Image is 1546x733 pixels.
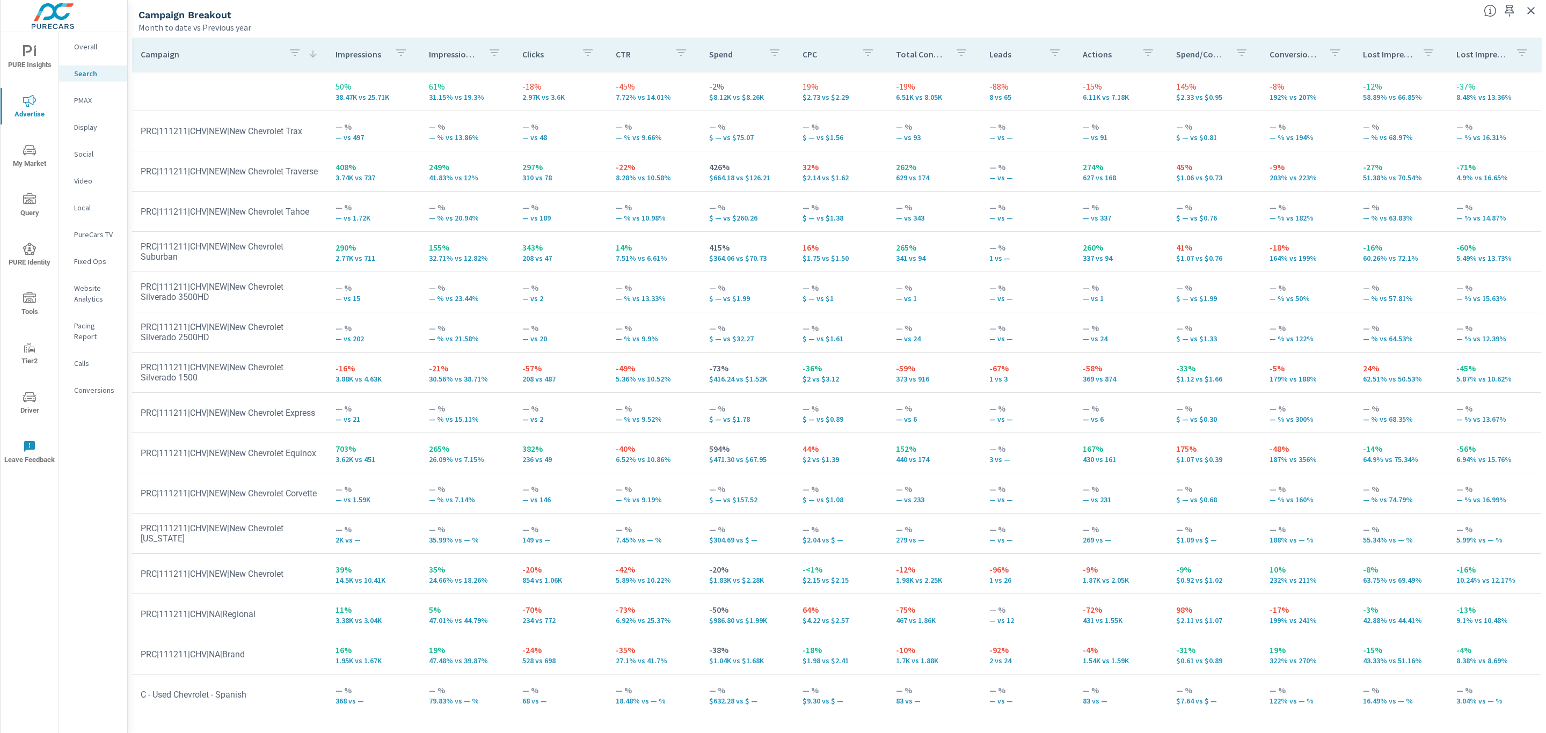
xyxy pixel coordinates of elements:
[709,201,785,214] p: — %
[1083,120,1159,133] p: — %
[59,173,127,189] div: Video
[989,120,1066,133] p: — %
[336,415,412,423] p: — vs 21
[74,358,119,369] p: Calls
[1456,241,1533,254] p: -60%
[74,256,119,267] p: Fixed Ops
[709,93,785,101] p: $8,119.02 vs $8,262.14
[59,39,127,55] div: Overall
[1456,160,1533,173] p: -71%
[803,160,879,173] p: 32%
[336,201,412,214] p: — %
[616,334,692,343] p: — % vs 9.9%
[1083,415,1159,423] p: — vs 6
[336,281,412,294] p: — %
[616,120,692,133] p: — %
[1270,80,1346,93] p: -8%
[429,321,505,334] p: — %
[803,254,879,262] p: $1.75 vs $1.50
[709,415,785,423] p: $ — vs $1.78
[4,243,55,269] span: PURE Identity
[989,402,1066,415] p: — %
[141,49,280,60] p: Campaign
[989,254,1066,262] p: 1 vs —
[336,120,412,133] p: — %
[1083,375,1159,383] p: 369 vs 874
[896,80,972,93] p: -19%
[1456,362,1533,375] p: -45%
[429,133,505,142] p: — % vs 13.86%
[1456,334,1533,343] p: — % vs 12.39%
[522,160,599,173] p: 297%
[74,68,119,79] p: Search
[132,198,327,225] td: PRC|111211|CHV|NEW|New Chevrolet Tahoe
[1083,362,1159,375] p: -58%
[1176,133,1252,142] p: $ — vs $0.81
[59,355,127,371] div: Calls
[429,294,505,303] p: — % vs 23.44%
[803,362,879,375] p: -36%
[522,254,599,262] p: 208 vs 47
[132,313,327,351] td: PRC|111211|CHV|NEW|New Chevrolet Silverado 2500HD
[1176,93,1252,101] p: $2.33 vs $0.95
[1270,294,1346,303] p: — % vs 50%
[74,122,119,133] p: Display
[896,214,972,222] p: — vs 343
[896,49,946,60] p: Total Conversions
[1363,133,1439,142] p: — % vs 68.97%
[429,375,505,383] p: 30.56% vs 38.71%
[59,280,127,307] div: Website Analytics
[522,241,599,254] p: 343%
[1176,241,1252,254] p: 41%
[1083,160,1159,173] p: 274%
[59,318,127,344] div: Pacing Report
[616,402,692,415] p: — %
[1522,2,1540,19] button: Exit Fullscreen
[616,294,692,303] p: — % vs 13.33%
[59,65,127,82] div: Search
[429,160,505,173] p: 249%
[1083,93,1159,101] p: 6,111 vs 7,179
[522,93,599,101] p: 2,970 vs 3,602
[429,442,505,455] p: 265%
[522,362,599,375] p: -57%
[4,193,55,219] span: Query
[1456,93,1533,101] p: 8.48% vs 13.36%
[4,440,55,466] span: Leave Feedback
[138,21,251,34] p: Month to date vs Previous year
[336,49,386,60] p: Impressions
[59,119,127,135] div: Display
[1363,402,1439,415] p: — %
[132,399,327,427] td: PRC|111211|CHV|NEW|New Chevrolet Express
[803,49,853,60] p: CPC
[1363,415,1439,423] p: — % vs 68.35%
[1363,93,1439,101] p: 58.89% vs 66.85%
[896,321,972,334] p: — %
[709,402,785,415] p: — %
[989,49,1040,60] p: Leads
[989,133,1066,142] p: — vs —
[616,173,692,182] p: 8.28% vs 10.58%
[616,281,692,294] p: — %
[709,294,785,303] p: $ — vs $1.99
[989,321,1066,334] p: — %
[1270,362,1346,375] p: -5%
[803,201,879,214] p: — %
[803,294,879,303] p: $ — vs $1
[803,173,879,182] p: $2.14 vs $1.62
[1176,334,1252,343] p: $ — vs $1.33
[59,226,127,243] div: PureCars TV
[1083,173,1159,182] p: 627 vs 168
[709,80,785,93] p: -2%
[989,214,1066,222] p: — vs —
[803,402,879,415] p: — %
[989,160,1066,173] p: — %
[896,201,972,214] p: — %
[709,321,785,334] p: — %
[709,334,785,343] p: $ — vs $32.27
[803,375,879,383] p: $2 vs $3.12
[1456,120,1533,133] p: — %
[989,281,1066,294] p: — %
[1363,201,1439,214] p: — %
[803,93,879,101] p: $2.73 vs $2.29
